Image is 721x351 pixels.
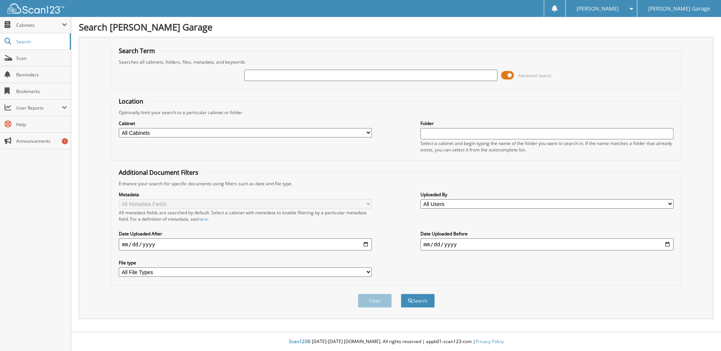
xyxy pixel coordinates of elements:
[289,338,307,345] span: Scan123
[8,3,64,14] img: scan123-logo-white.svg
[577,6,619,11] span: [PERSON_NAME]
[518,73,552,78] span: Advanced Search
[16,22,62,28] span: Cabinets
[358,294,392,308] button: Clear
[119,259,372,266] label: File type
[16,88,67,95] span: Bookmarks
[119,238,372,250] input: start
[16,72,67,78] span: Reminders
[115,47,159,55] legend: Search Term
[115,180,677,187] div: Enhance your search for specific documents using filters such as date and file type.
[115,59,677,65] div: Searches all cabinets, folders, files, metadata, and keywords
[16,138,67,144] span: Announcements
[115,109,677,116] div: Optionally limit your search to a particular cabinet or folder
[16,105,62,111] span: User Reports
[79,21,713,33] h1: Search [PERSON_NAME] Garage
[16,55,67,61] span: Scan
[71,333,721,351] div: © [DATE]-[DATE] [DOMAIN_NAME]. All rights reserved | appb01-scan123-com |
[401,294,435,308] button: Search
[62,138,68,144] div: 1
[115,168,202,177] legend: Additional Document Filters
[119,230,372,237] label: Date Uploaded After
[420,140,673,153] div: Select a cabinet and begin typing the name of the folder you want to search in. If the name match...
[648,6,710,11] span: [PERSON_NAME] Garage
[119,191,372,198] label: Metadata
[16,38,66,45] span: Search
[119,209,372,222] div: All metadata fields are searched by default. Select a cabinet with metadata to enable filtering b...
[420,230,673,237] label: Date Uploaded Before
[115,97,147,105] legend: Location
[420,120,673,127] label: Folder
[119,120,372,127] label: Cabinet
[476,338,504,345] a: Privacy Policy
[420,191,673,198] label: Uploaded By
[16,121,67,128] span: Help
[198,216,208,222] a: here
[420,238,673,250] input: end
